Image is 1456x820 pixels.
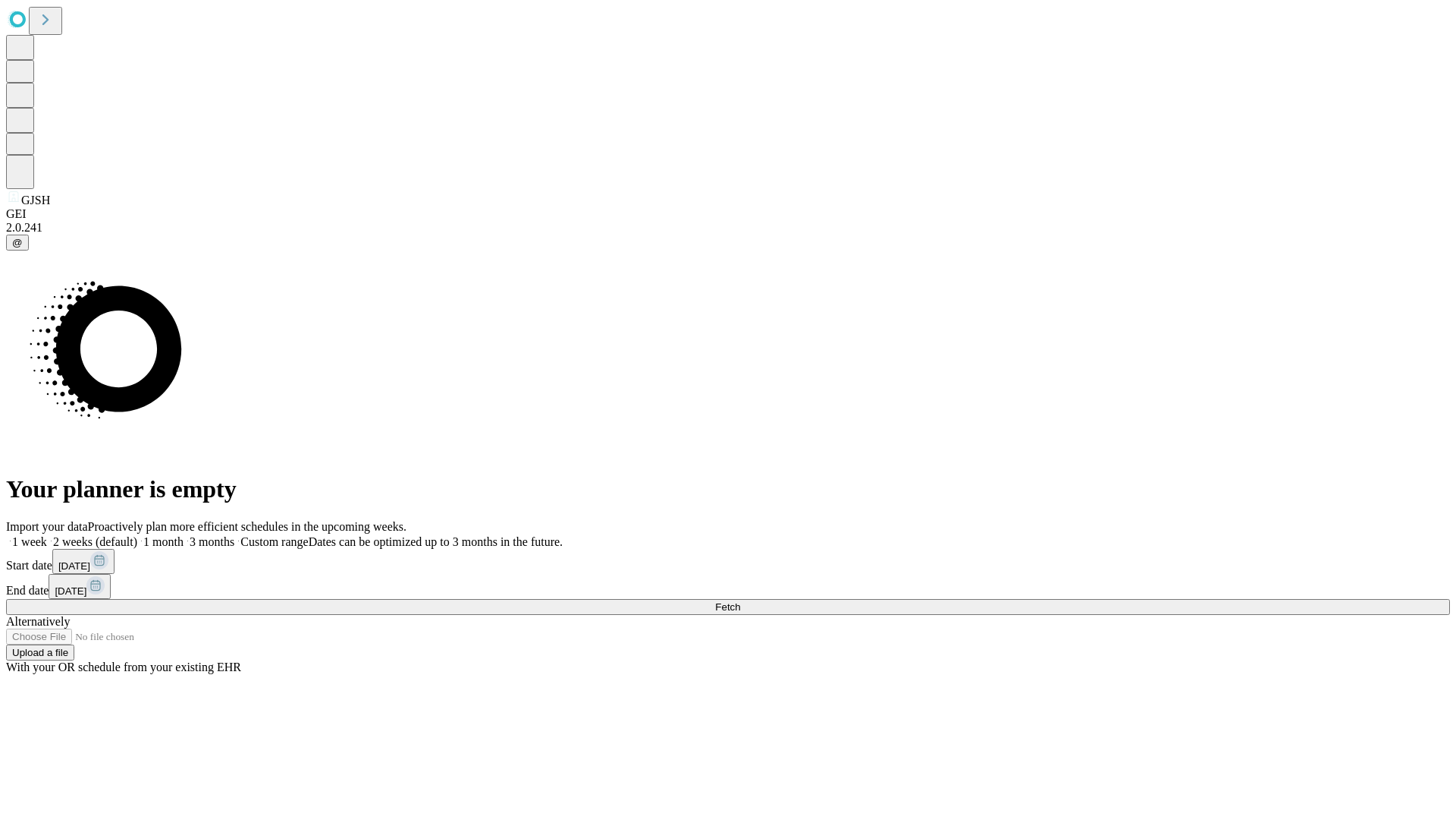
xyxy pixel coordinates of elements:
span: Proactively plan more efficient schedules in the upcoming weeks. [88,520,406,533]
button: [DATE] [52,549,115,574]
span: GJSH [21,194,50,207]
span: [DATE] [55,585,86,597]
span: Import your data [6,520,88,533]
div: End date [6,574,1450,599]
h1: Your planner is empty [6,475,1450,503]
span: 3 months [190,535,234,548]
button: [DATE] [49,574,111,599]
span: 1 month [143,535,184,548]
span: Custom range [240,535,308,548]
button: Fetch [6,599,1450,615]
button: @ [6,235,29,251]
span: With your OR schedule from your existing EHR [6,661,241,673]
div: Start date [6,549,1450,574]
span: Alternatively [6,615,70,628]
span: Fetch [715,601,740,613]
span: 2 weeks (default) [53,535,137,548]
div: GEI [6,207,1450,221]
span: @ [12,237,23,248]
button: Upload a file [6,645,74,661]
div: 2.0.241 [6,221,1450,235]
span: 1 week [12,535,47,548]
span: Dates can be optimized up to 3 months in the future. [309,535,563,548]
span: [DATE] [58,560,90,572]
